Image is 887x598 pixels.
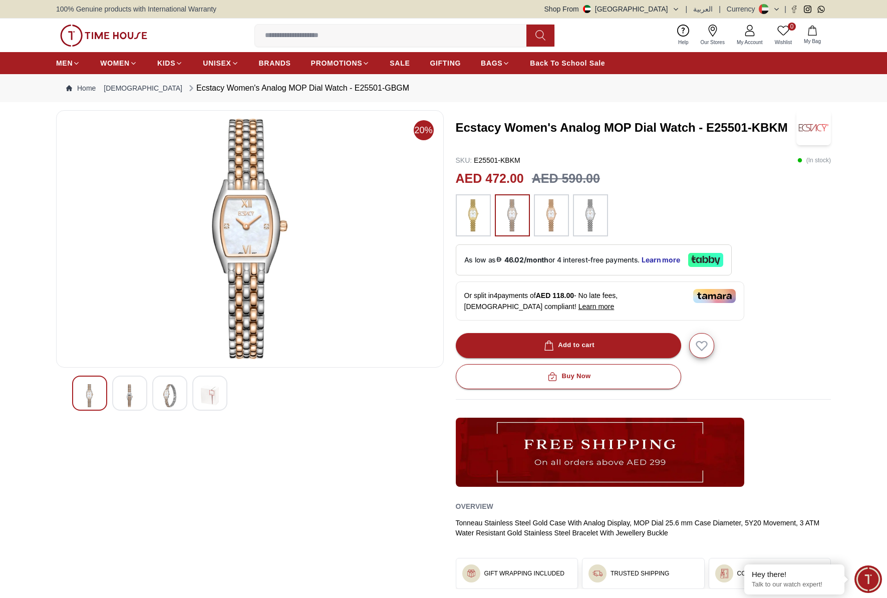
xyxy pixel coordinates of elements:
[100,58,130,68] span: WOMEN
[56,54,80,72] a: MEN
[545,371,590,382] div: Buy Now
[259,58,291,68] span: BRANDS
[719,4,721,14] span: |
[456,169,524,188] h2: AED 472.00
[693,289,736,303] img: Tamara
[456,333,681,358] button: Add to cart
[157,54,183,72] a: KIDS
[674,39,693,46] span: Help
[798,24,827,47] button: My Bag
[484,569,564,577] h3: GIFT WRAPPING INCLUDED
[719,568,729,578] img: ...
[578,199,603,231] img: ...
[456,156,472,164] span: SKU :
[104,83,182,93] a: [DEMOGRAPHIC_DATA]
[161,384,179,407] img: Ecstacy Women's Analog MOP Dial Watch - E25501-GBGM
[542,340,595,351] div: Add to cart
[203,54,238,72] a: UNISEX
[466,568,476,578] img: ...
[697,39,729,46] span: Our Stores
[311,54,370,72] a: PROMOTIONS
[752,580,837,589] p: Talk to our watch expert!
[456,120,796,136] h3: Ecstacy Women's Analog MOP Dial Watch - E25501-KBKM
[311,58,363,68] span: PROMOTIONS
[390,58,410,68] span: SALE
[100,54,137,72] a: WOMEN
[186,82,409,94] div: Ecstacy Women's Analog MOP Dial Watch - E25501-GBGM
[481,54,510,72] a: BAGS
[481,58,502,68] span: BAGS
[456,155,520,165] p: E25501-KBKM
[430,54,461,72] a: GIFTING
[790,6,798,13] a: Facebook
[788,23,796,31] span: 0
[201,384,219,407] img: Ecstacy Women's Analog MOP Dial Watch - E25501-GBGM
[800,38,825,45] span: My Bag
[796,110,831,145] img: Ecstacy Women's Analog MOP Dial Watch - E25501-KBKM
[456,281,744,321] div: Or split in 4 payments of - No late fees, [DEMOGRAPHIC_DATA] compliant!
[693,4,713,14] button: العربية
[578,303,615,311] span: Learn more
[854,565,882,593] div: Chat Widget
[544,4,680,14] button: Shop From[GEOGRAPHIC_DATA]
[157,58,175,68] span: KIDS
[769,23,798,48] a: 0Wishlist
[203,58,231,68] span: UNISEX
[532,169,600,188] h3: AED 590.00
[60,25,147,47] img: ...
[752,569,837,579] div: Hey there!
[65,119,435,359] img: Ecstacy Women's Analog MOP Dial Watch - E25501-GBGM
[414,120,434,140] span: 20%
[804,6,811,13] a: Instagram
[121,384,139,407] img: Ecstacy Women's Analog MOP Dial Watch - E25501-GBGM
[784,4,786,14] span: |
[530,54,605,72] a: Back To School Sale
[695,23,731,48] a: Our Stores
[390,54,410,72] a: SALE
[686,4,688,14] span: |
[737,569,812,577] h3: CONTACTLESS DELIVERY
[456,518,831,538] div: Tonneau Stainless Steel Gold Case With Analog Display, MOP Dial 25.6 mm Case Diameter, 5Y20 Movem...
[461,199,486,231] img: ...
[593,568,603,578] img: ...
[81,384,99,407] img: Ecstacy Women's Analog MOP Dial Watch - E25501-GBGM
[797,155,831,165] p: ( In stock )
[727,4,759,14] div: Currency
[530,58,605,68] span: Back To School Sale
[66,83,96,93] a: Home
[56,58,73,68] span: MEN
[430,58,461,68] span: GIFTING
[500,199,525,231] img: ...
[259,54,291,72] a: BRANDS
[539,199,564,231] img: ...
[536,291,574,300] span: AED 118.00
[817,6,825,13] a: Whatsapp
[771,39,796,46] span: Wishlist
[56,74,831,102] nav: Breadcrumb
[456,364,681,389] button: Buy Now
[56,4,216,14] span: 100% Genuine products with International Warranty
[733,39,767,46] span: My Account
[672,23,695,48] a: Help
[583,5,591,13] img: United Arab Emirates
[456,418,744,487] img: ...
[611,569,669,577] h3: TRUSTED SHIPPING
[456,499,493,514] h2: Overview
